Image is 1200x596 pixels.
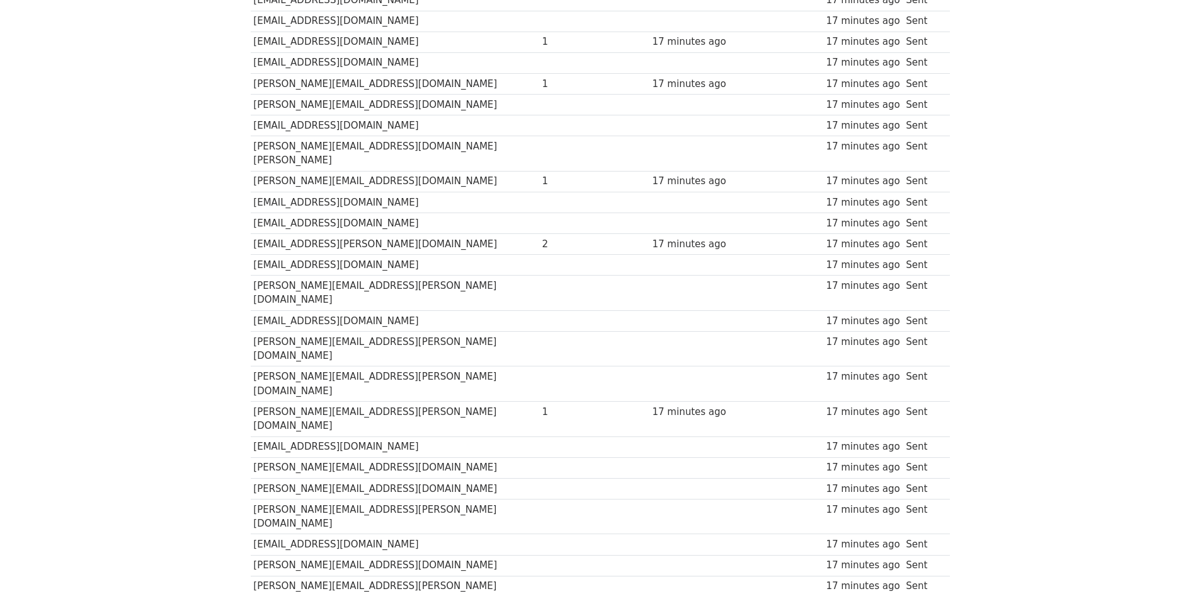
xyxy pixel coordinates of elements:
[903,233,943,254] td: Sent
[251,11,539,32] td: [EMAIL_ADDRESS][DOMAIN_NAME]
[826,370,900,384] div: 17 minutes ago
[826,460,900,475] div: 17 minutes ago
[903,478,943,499] td: Sent
[251,171,539,192] td: [PERSON_NAME][EMAIL_ADDRESS][DOMAIN_NAME]
[903,11,943,32] td: Sent
[903,310,943,331] td: Sent
[251,115,539,136] td: [EMAIL_ADDRESS][DOMAIN_NAME]
[826,98,900,112] div: 17 minutes ago
[826,196,900,210] div: 17 minutes ago
[826,279,900,293] div: 17 minutes ago
[903,192,943,213] td: Sent
[826,56,900,70] div: 17 minutes ago
[653,405,734,419] div: 17 minutes ago
[903,457,943,478] td: Sent
[1137,535,1200,596] iframe: Chat Widget
[826,440,900,454] div: 17 minutes ago
[826,119,900,133] div: 17 minutes ago
[826,139,900,154] div: 17 minutes ago
[251,402,539,437] td: [PERSON_NAME][EMAIL_ADDRESS][PERSON_NAME][DOMAIN_NAME]
[903,534,943,555] td: Sent
[903,52,943,73] td: Sent
[542,174,593,189] div: 1
[542,35,593,49] div: 1
[542,237,593,252] div: 2
[251,276,539,311] td: [PERSON_NAME][EMAIL_ADDRESS][PERSON_NAME][DOMAIN_NAME]
[826,503,900,517] div: 17 minutes ago
[826,482,900,496] div: 17 minutes ago
[903,331,943,366] td: Sent
[903,213,943,233] td: Sent
[903,366,943,402] td: Sent
[826,558,900,573] div: 17 minutes ago
[251,331,539,366] td: [PERSON_NAME][EMAIL_ADDRESS][PERSON_NAME][DOMAIN_NAME]
[653,237,734,252] div: 17 minutes ago
[251,73,539,94] td: [PERSON_NAME][EMAIL_ADDRESS][DOMAIN_NAME]
[826,237,900,252] div: 17 minutes ago
[826,14,900,28] div: 17 minutes ago
[251,255,539,276] td: [EMAIL_ADDRESS][DOMAIN_NAME]
[653,35,734,49] div: 17 minutes ago
[903,94,943,115] td: Sent
[903,171,943,192] td: Sent
[653,77,734,91] div: 17 minutes ago
[251,366,539,402] td: [PERSON_NAME][EMAIL_ADDRESS][PERSON_NAME][DOMAIN_NAME]
[903,499,943,534] td: Sent
[826,216,900,231] div: 17 minutes ago
[251,499,539,534] td: [PERSON_NAME][EMAIL_ADDRESS][PERSON_NAME][DOMAIN_NAME]
[826,258,900,272] div: 17 minutes ago
[903,255,943,276] td: Sent
[542,405,593,419] div: 1
[251,233,539,254] td: [EMAIL_ADDRESS][PERSON_NAME][DOMAIN_NAME]
[251,457,539,478] td: [PERSON_NAME][EMAIL_ADDRESS][DOMAIN_NAME]
[903,136,943,172] td: Sent
[251,52,539,73] td: [EMAIL_ADDRESS][DOMAIN_NAME]
[251,436,539,457] td: [EMAIL_ADDRESS][DOMAIN_NAME]
[826,174,900,189] div: 17 minutes ago
[826,35,900,49] div: 17 minutes ago
[251,32,539,52] td: [EMAIL_ADDRESS][DOMAIN_NAME]
[251,136,539,172] td: [PERSON_NAME][EMAIL_ADDRESS][DOMAIN_NAME][PERSON_NAME]
[826,77,900,91] div: 17 minutes ago
[903,73,943,94] td: Sent
[826,579,900,593] div: 17 minutes ago
[903,436,943,457] td: Sent
[251,192,539,213] td: [EMAIL_ADDRESS][DOMAIN_NAME]
[251,94,539,115] td: [PERSON_NAME][EMAIL_ADDRESS][DOMAIN_NAME]
[826,405,900,419] div: 17 minutes ago
[826,537,900,552] div: 17 minutes ago
[903,32,943,52] td: Sent
[826,314,900,329] div: 17 minutes ago
[251,555,539,576] td: [PERSON_NAME][EMAIL_ADDRESS][DOMAIN_NAME]
[251,478,539,499] td: [PERSON_NAME][EMAIL_ADDRESS][DOMAIN_NAME]
[542,77,593,91] div: 1
[653,174,734,189] div: 17 minutes ago
[903,276,943,311] td: Sent
[251,534,539,555] td: [EMAIL_ADDRESS][DOMAIN_NAME]
[903,555,943,576] td: Sent
[903,402,943,437] td: Sent
[826,335,900,349] div: 17 minutes ago
[251,213,539,233] td: [EMAIL_ADDRESS][DOMAIN_NAME]
[903,115,943,136] td: Sent
[251,310,539,331] td: [EMAIL_ADDRESS][DOMAIN_NAME]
